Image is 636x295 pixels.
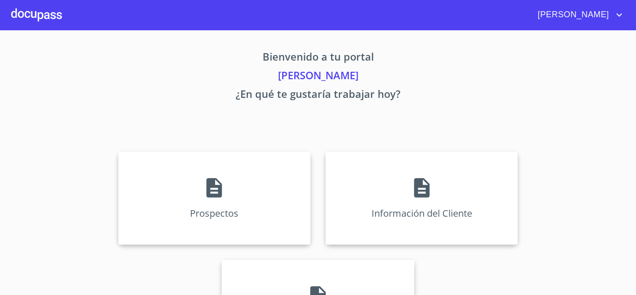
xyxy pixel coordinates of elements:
[531,7,625,22] button: account of current user
[190,207,238,220] p: Prospectos
[372,207,472,220] p: Información del Cliente
[31,68,605,86] p: [PERSON_NAME]
[31,49,605,68] p: Bienvenido a tu portal
[31,86,605,105] p: ¿En qué te gustaría trabajar hoy?
[531,7,614,22] span: [PERSON_NAME]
